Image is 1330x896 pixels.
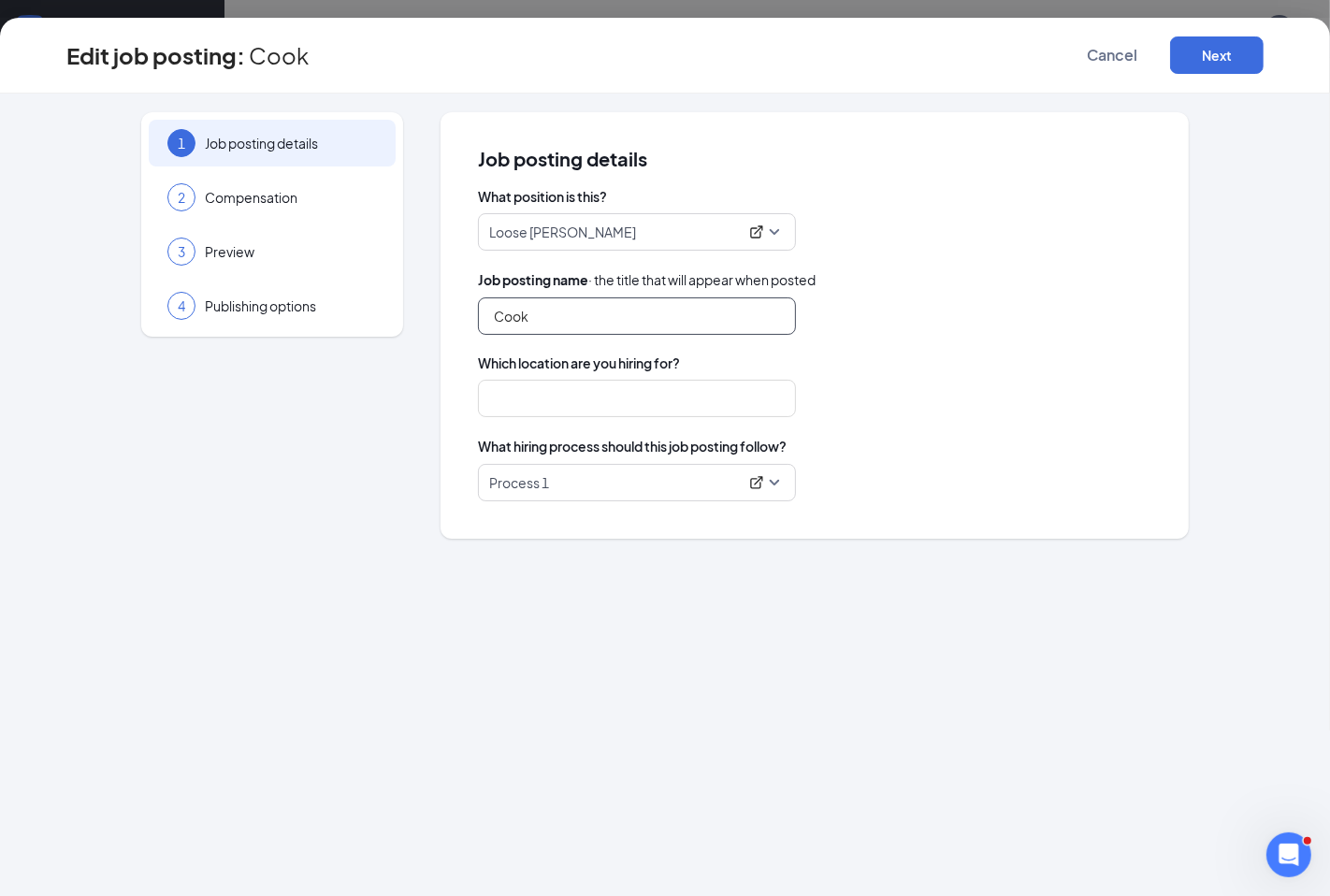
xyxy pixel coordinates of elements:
[178,134,185,152] span: 1
[478,150,1151,168] span: Job posting details
[1170,36,1264,74] button: Next
[478,271,588,288] b: Job posting name
[478,436,787,456] span: What hiring process should this job posting follow?
[489,223,768,241] div: Loose Moose- Cook
[66,39,245,71] h3: Edit job posting:
[205,188,377,207] span: Compensation
[178,242,185,261] span: 3
[489,473,549,492] p: Process 1
[749,475,764,490] svg: ExternalLink
[1065,36,1159,74] button: Cancel
[749,224,764,239] svg: ExternalLink
[205,242,377,261] span: Preview
[249,46,309,65] span: Cook
[478,354,1151,372] span: Which location are you hiring for?
[478,187,1151,206] span: What position is this?
[205,296,377,315] span: Publishing options
[489,473,768,492] div: Process 1
[178,188,185,207] span: 2
[489,223,636,241] p: Loose [PERSON_NAME]
[178,296,185,315] span: 4
[1087,46,1137,65] span: Cancel
[478,269,816,290] span: · the title that will appear when posted
[205,134,377,152] span: Job posting details
[1266,832,1311,877] iframe: Intercom live chat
